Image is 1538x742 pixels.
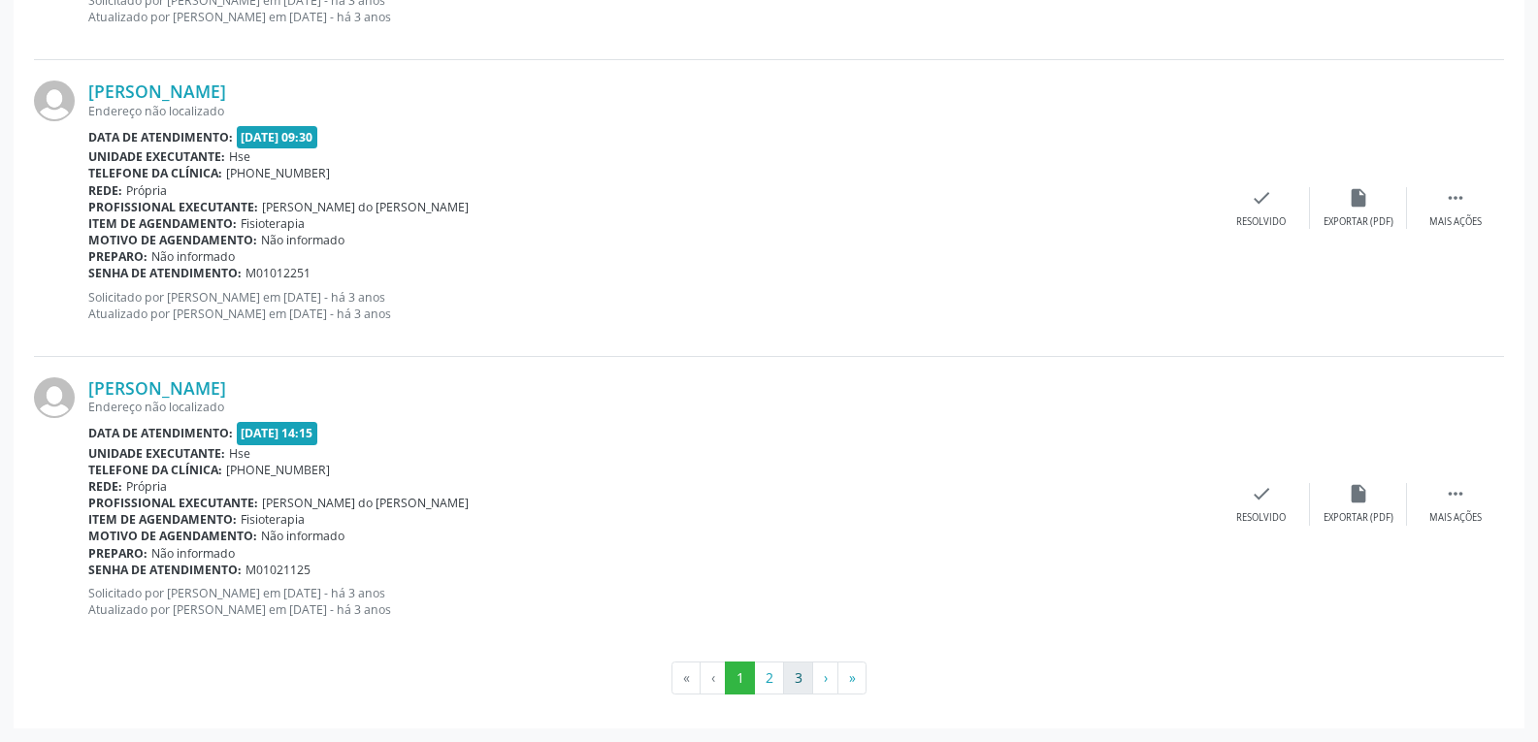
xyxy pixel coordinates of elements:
[88,495,258,511] b: Profissional executante:
[245,562,311,578] span: M01021125
[1251,483,1272,504] i: check
[1324,511,1393,525] div: Exportar (PDF)
[88,545,147,562] b: Preparo:
[812,661,838,694] button: Go to next page
[88,445,225,462] b: Unidade executante:
[261,232,344,248] span: Não informado
[837,661,867,694] button: Go to last page
[34,377,75,418] img: img
[1429,511,1482,525] div: Mais ações
[237,126,318,148] span: [DATE] 09:30
[1348,187,1369,209] i: insert_drive_file
[88,165,222,181] b: Telefone da clínica:
[34,81,75,121] img: img
[151,248,235,265] span: Não informado
[88,265,242,281] b: Senha de atendimento:
[88,81,226,102] a: [PERSON_NAME]
[783,661,813,694] button: Go to page 3
[226,165,330,181] span: [PHONE_NUMBER]
[88,425,233,441] b: Data de atendimento:
[88,148,225,165] b: Unidade executante:
[1251,187,1272,209] i: check
[88,462,222,478] b: Telefone da clínica:
[1445,187,1466,209] i: 
[88,289,1213,322] p: Solicitado por [PERSON_NAME] em [DATE] - há 3 anos Atualizado por [PERSON_NAME] em [DATE] - há 3 ...
[88,199,258,215] b: Profissional executante:
[88,511,237,528] b: Item de agendamento:
[88,585,1213,618] p: Solicitado por [PERSON_NAME] em [DATE] - há 3 anos Atualizado por [PERSON_NAME] em [DATE] - há 3 ...
[88,528,257,544] b: Motivo de agendamento:
[241,511,305,528] span: Fisioterapia
[261,528,344,544] span: Não informado
[34,661,1504,694] ul: Pagination
[1445,483,1466,504] i: 
[126,182,167,199] span: Própria
[245,265,311,281] span: M01012251
[1236,511,1286,525] div: Resolvido
[88,248,147,265] b: Preparo:
[88,129,233,145] b: Data de atendimento:
[754,661,784,694] button: Go to page 2
[262,495,469,511] span: [PERSON_NAME] do [PERSON_NAME]
[151,545,235,562] span: Não informado
[88,478,122,495] b: Rede:
[88,215,237,232] b: Item de agendamento:
[1236,215,1286,229] div: Resolvido
[229,148,250,165] span: Hse
[1348,483,1369,504] i: insert_drive_file
[1324,215,1393,229] div: Exportar (PDF)
[88,562,242,578] b: Senha de atendimento:
[88,182,122,199] b: Rede:
[1429,215,1482,229] div: Mais ações
[725,661,755,694] button: Go to page 1
[262,199,469,215] span: [PERSON_NAME] do [PERSON_NAME]
[241,215,305,232] span: Fisioterapia
[226,462,330,478] span: [PHONE_NUMBER]
[88,399,1213,415] div: Endereço não localizado
[229,445,250,462] span: Hse
[237,422,318,444] span: [DATE] 14:15
[88,103,1213,119] div: Endereço não localizado
[88,232,257,248] b: Motivo de agendamento:
[88,377,226,399] a: [PERSON_NAME]
[126,478,167,495] span: Própria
